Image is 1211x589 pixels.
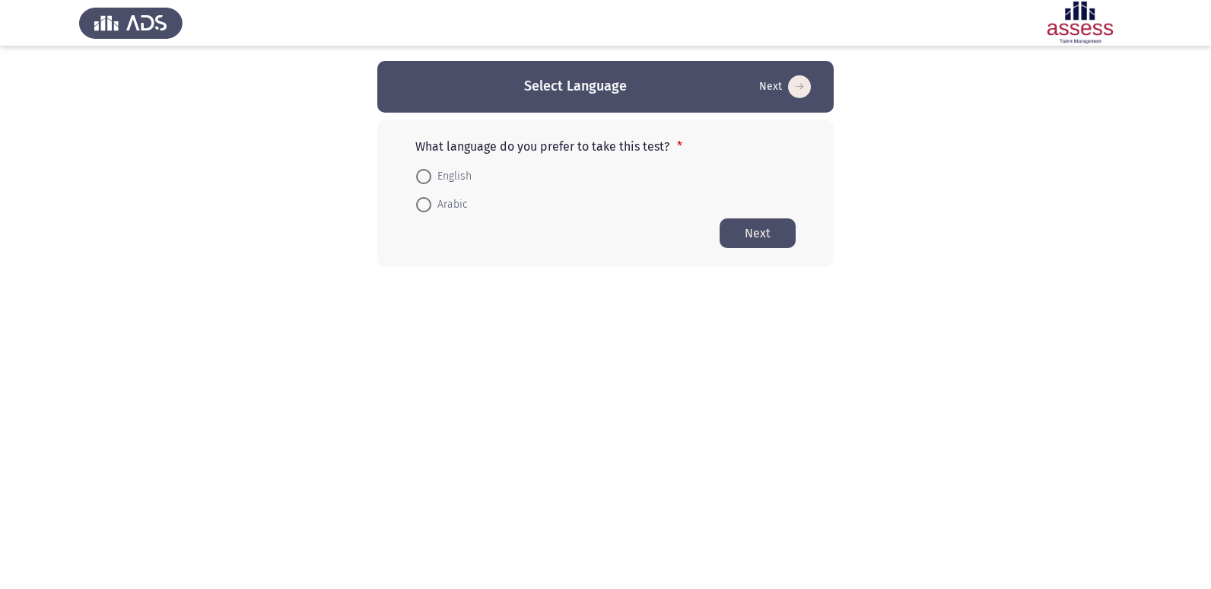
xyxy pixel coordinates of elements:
[720,218,796,248] button: Start assessment
[431,196,468,214] span: Arabic
[431,167,472,186] span: English
[415,139,796,154] p: What language do you prefer to take this test?
[755,75,815,99] button: Start assessment
[79,2,183,44] img: Assess Talent Management logo
[1028,2,1132,44] img: Assessment logo of ASSESS Employability - EBI
[524,77,627,96] h3: Select Language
